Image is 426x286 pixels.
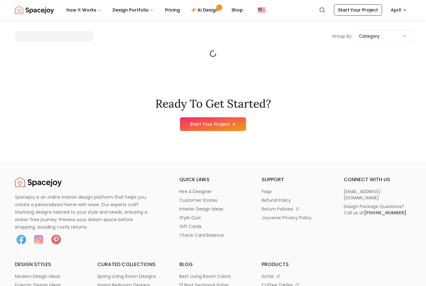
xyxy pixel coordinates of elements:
[15,193,155,231] p: Spacejoy is an online interior design platform that helps you create a personalized home with eas...
[15,176,62,188] img: Spacejoy Logo
[179,197,247,203] a: customer stories
[15,176,62,188] a: Spacejoy
[32,233,45,246] img: Instagram icon
[97,273,156,279] p: spring living room designs
[179,197,217,203] p: customer stories
[179,206,223,212] p: interior design ideas
[179,223,247,230] a: gift cards
[179,232,224,238] p: check card balance
[262,206,329,212] a: return policies
[262,273,329,279] a: sofas
[179,232,247,238] a: check card balance
[262,215,329,221] a: joyverse privacy policy
[262,273,274,279] p: sofas
[262,215,312,221] p: joyverse privacy policy
[179,188,212,195] p: hire a designer
[344,203,406,216] div: Design Package Questions? Call us at
[226,4,248,16] a: Shop
[262,261,329,268] h6: products
[108,4,159,16] button: Design Portfolio
[186,4,225,16] a: AI Design
[15,233,27,246] img: Facebook icon
[262,188,272,195] p: faqs
[179,215,201,221] p: style quiz
[262,176,329,183] h6: support
[179,223,201,230] p: gift cards
[15,4,54,16] a: Spacejoy
[155,97,271,110] h2: Ready To Get Started?
[262,188,329,195] a: faqs
[262,206,293,212] p: return policies
[160,4,185,16] a: Pricing
[179,206,247,212] a: interior design ideas
[262,197,291,203] p: refund policy
[332,33,352,39] p: Group By:
[50,233,62,246] img: Pinterest icon
[179,215,247,221] a: style quiz
[180,117,246,131] a: Start Your Project
[179,188,247,195] a: hire a designer
[344,188,411,201] a: [EMAIL_ADDRESS][DOMAIN_NAME]
[15,273,82,279] a: modern design ideas
[179,176,247,183] h6: quick links
[179,261,247,268] h6: blog
[262,197,329,203] a: refund policy
[258,6,265,14] img: United States
[15,261,82,268] h6: design styles
[344,176,411,183] h6: connect with us
[334,4,382,16] a: Start Your Project
[15,4,54,16] img: Spacejoy Logo
[179,273,231,279] p: best living room colors
[344,203,411,216] a: Design Package Questions?Call us at[PHONE_NUMBER]
[15,273,60,279] p: modern design ideas
[61,4,106,16] button: How It Works
[179,273,247,279] a: best living room colors
[97,261,165,268] h6: curated collections
[97,273,165,279] a: spring living room designs
[61,4,248,16] nav: Main
[387,4,411,16] button: April
[364,210,406,216] b: [PHONE_NUMBER]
